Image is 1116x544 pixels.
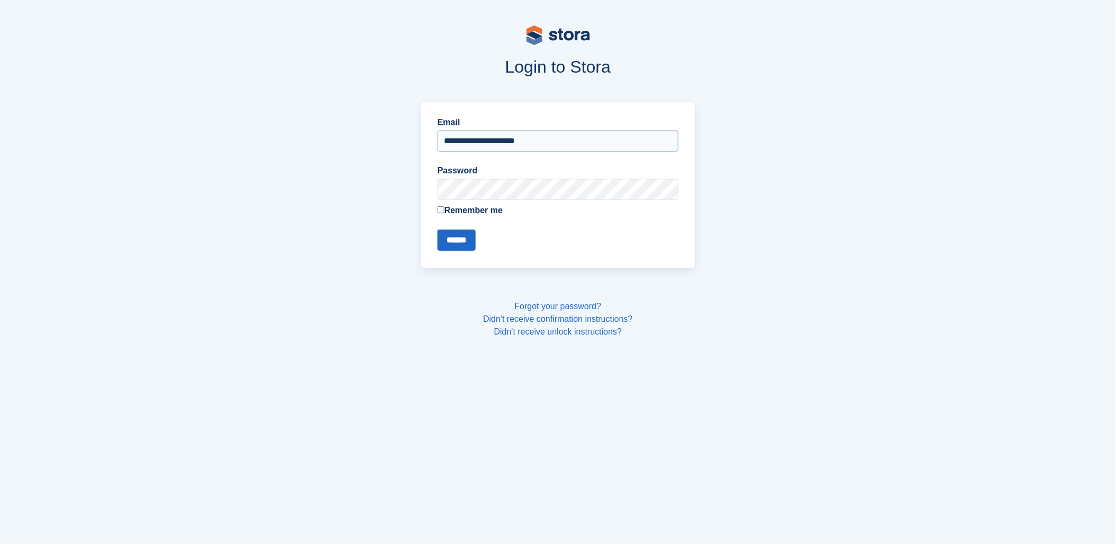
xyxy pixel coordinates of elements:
label: Password [438,164,678,177]
input: Remember me [438,206,444,213]
h1: Login to Stora [218,57,898,76]
img: stora-logo-53a41332b3708ae10de48c4981b4e9114cc0af31d8433b30ea865607fb682f29.svg [526,25,590,45]
label: Remember me [438,204,678,217]
a: Didn't receive unlock instructions? [494,327,622,336]
label: Email [438,116,678,129]
a: Didn't receive confirmation instructions? [483,314,632,323]
a: Forgot your password? [515,302,602,311]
